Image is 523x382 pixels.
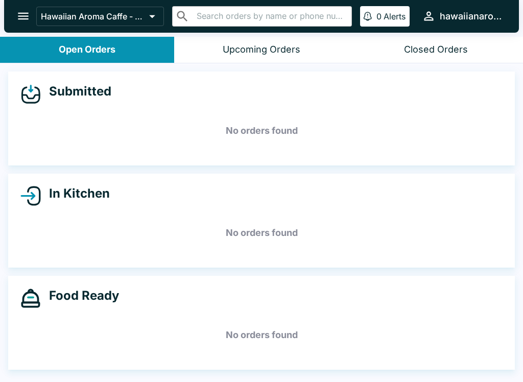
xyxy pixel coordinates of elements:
[20,214,503,251] h5: No orders found
[20,317,503,353] h5: No orders found
[36,7,164,26] button: Hawaiian Aroma Caffe - Waikiki Beachcomber
[384,11,406,21] p: Alerts
[404,44,468,56] div: Closed Orders
[194,9,347,23] input: Search orders by name or phone number
[223,44,300,56] div: Upcoming Orders
[41,84,111,99] h4: Submitted
[41,11,145,21] p: Hawaiian Aroma Caffe - Waikiki Beachcomber
[41,288,119,303] h4: Food Ready
[59,44,115,56] div: Open Orders
[41,186,110,201] h4: In Kitchen
[376,11,382,21] p: 0
[20,112,503,149] h5: No orders found
[418,5,507,27] button: hawaiianaromacaffe
[440,10,503,22] div: hawaiianaromacaffe
[10,3,36,29] button: open drawer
